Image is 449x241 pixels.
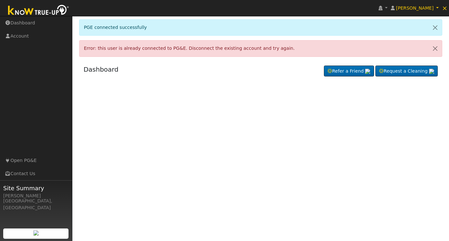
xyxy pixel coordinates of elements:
img: retrieve [365,69,370,74]
a: Refer a Friend [324,66,374,76]
img: retrieve [33,230,39,236]
div: PGE connected successfully [79,19,443,36]
a: Close [428,20,442,35]
a: Dashboard [84,66,119,73]
span: × [442,4,447,12]
img: Know True-Up [5,4,72,18]
div: Error: this user is already connected to PG&E. Disconnect the existing account and try again. [79,40,443,57]
span: Site Summary [3,184,69,192]
img: retrieve [429,69,434,74]
div: [PERSON_NAME] [3,192,69,199]
a: Request a Cleaning [375,66,438,76]
div: [GEOGRAPHIC_DATA], [GEOGRAPHIC_DATA] [3,198,69,211]
span: [PERSON_NAME] [396,5,434,11]
a: Close [428,40,442,56]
